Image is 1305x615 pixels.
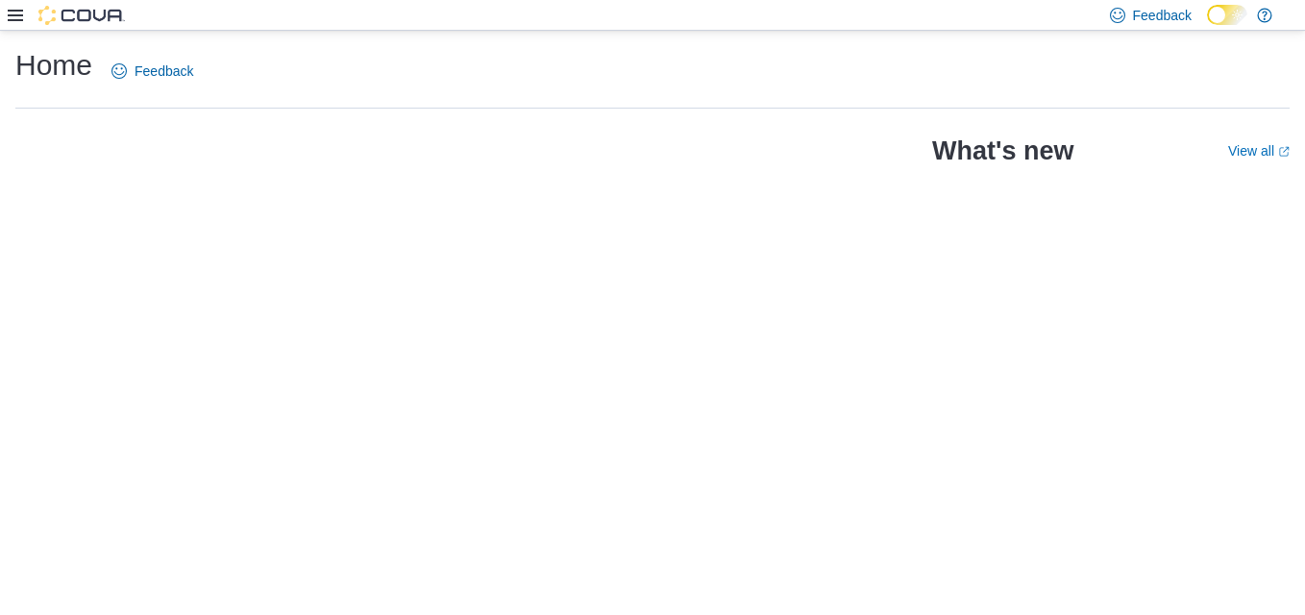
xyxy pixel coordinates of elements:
[1133,6,1192,25] span: Feedback
[15,46,92,85] h1: Home
[135,61,193,81] span: Feedback
[1278,146,1290,158] svg: External link
[104,52,201,90] a: Feedback
[1207,5,1247,25] input: Dark Mode
[1207,25,1208,26] span: Dark Mode
[38,6,125,25] img: Cova
[932,135,1073,166] h2: What's new
[1228,143,1290,159] a: View allExternal link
